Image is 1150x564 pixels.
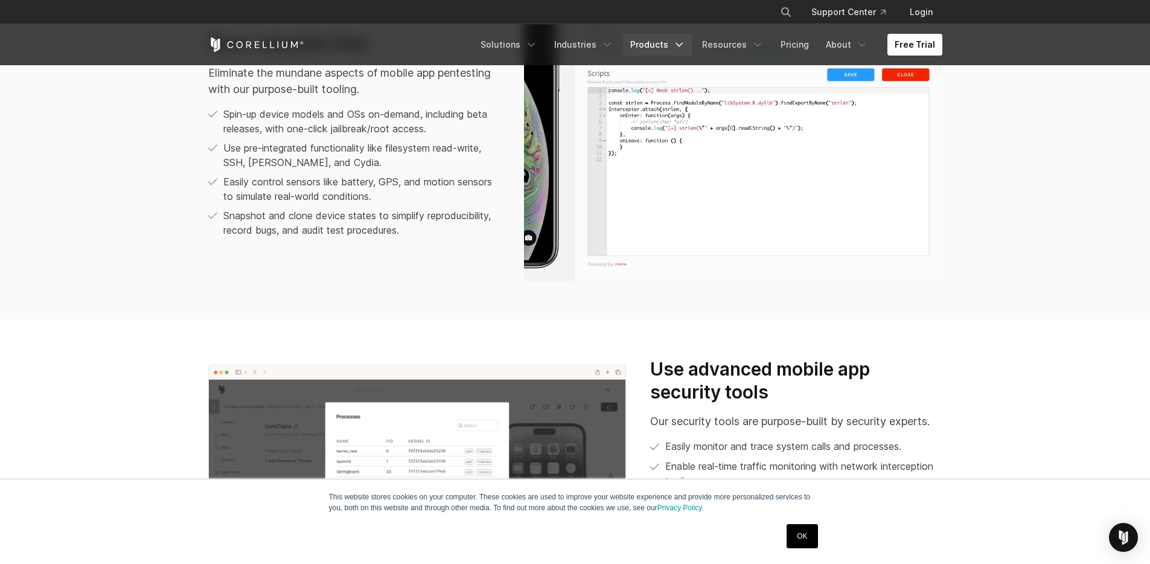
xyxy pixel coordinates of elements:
[650,358,942,403] h3: Use advanced mobile app security tools
[473,34,545,56] a: Solutions
[623,34,692,56] a: Products
[208,65,500,97] p: Eliminate the mundane aspects of mobile app pentesting with our purpose-built tooling.
[775,1,797,23] button: Search
[223,141,500,170] p: Use pre-integrated functionality like filesystem read-write, SSH, [PERSON_NAME], and Cydia.
[473,34,942,56] div: Navigation Menu
[802,1,895,23] a: Support Center
[547,34,621,56] a: Industries
[223,175,500,203] p: Easily control sensors like battery, GPS, and motion sensors to simulate real-world conditions.
[695,34,771,56] a: Resources
[665,439,901,453] p: Easily monitor and trace system calls and processes.
[900,1,942,23] a: Login
[819,34,875,56] a: About
[657,504,704,512] a: Privacy Policy.
[765,1,942,23] div: Navigation Menu
[223,107,500,136] p: Spin-up device models and OSs on-demand, including beta releases, with one-click jailbreak/root a...
[787,524,817,548] a: OK
[887,34,942,56] a: Free Trial
[773,34,816,56] a: Pricing
[223,208,500,237] p: Snapshot and clone device states to simplify reproducibility, record bugs, and audit test procedu...
[1109,523,1138,552] div: Open Intercom Messenger
[208,37,304,52] a: Corellium Home
[665,459,942,488] p: Enable real-time traffic monitoring with network interception tooling.
[329,492,822,513] p: This website stores cookies on your computer. These cookies are used to improve your website expe...
[650,413,942,429] p: Our security tools are purpose-built by security experts.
